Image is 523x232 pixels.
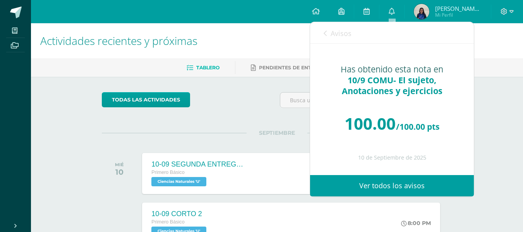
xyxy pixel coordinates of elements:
div: 10-09 CORTO 2 [151,210,208,218]
div: Has obtenido esta nota en [326,64,458,96]
a: Tablero [187,62,219,74]
span: Ciencias Naturales 'U' [151,177,206,186]
span: [PERSON_NAME] [PERSON_NAME] [435,5,482,12]
a: Ver todos los avisos [310,175,474,196]
img: 2704aaa29d1fe1aee5d09515aa75023f.png [414,4,429,19]
span: Primero Básico [151,219,184,225]
a: todas las Actividades [102,92,190,107]
input: Busca una actividad próxima aquí... [280,93,452,108]
span: /100.00 pts [396,121,439,132]
span: Avisos [331,29,352,38]
div: 10 de Septiembre de 2025 [326,155,458,161]
span: Pendientes de entrega [259,65,325,70]
div: MIÉ [115,162,124,167]
div: 10 [115,167,124,177]
span: Tablero [196,65,219,70]
span: Primero Básico [151,170,184,175]
div: 10-09 SEGUNDA ENTREGA DE GUÍA [151,160,244,168]
div: 8:00 PM [401,220,431,227]
a: Pendientes de entrega [251,62,325,74]
span: Actividades recientes y próximas [40,33,197,48]
span: SEPTIEMBRE [247,129,307,136]
span: 100.00 [345,112,396,134]
span: Mi Perfil [435,12,482,18]
span: 10/9 COMU- El sujeto, Anotaciones y ejercicios [342,74,442,96]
